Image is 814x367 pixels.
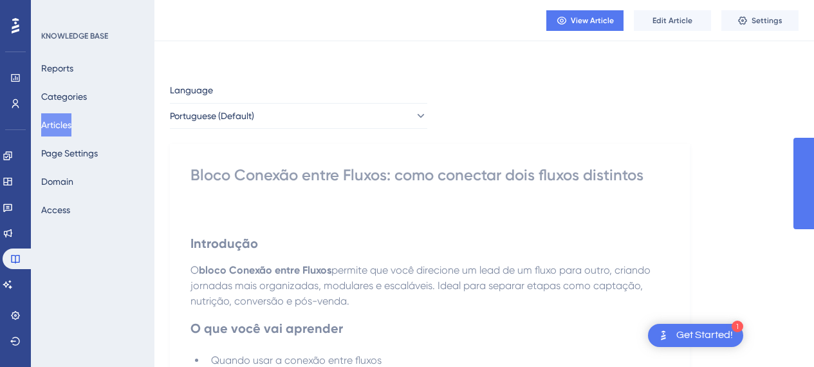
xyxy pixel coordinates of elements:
button: View Article [546,10,624,31]
button: Reports [41,57,73,80]
strong: Introdução [190,236,258,251]
div: 1 [732,321,743,332]
strong: bloco Conexão entre Fluxos [199,264,331,276]
img: launcher-image-alternative-text [656,328,671,343]
div: Bloco Conexão entre Fluxos: como conectar dois fluxos distintos [190,165,669,185]
iframe: UserGuiding AI Assistant Launcher [760,316,799,355]
div: Get Started! [676,328,733,343]
button: Categories [41,85,87,108]
button: Portuguese (Default) [170,103,427,129]
span: Language [170,82,213,98]
span: Settings [752,15,782,26]
button: Access [41,198,70,221]
button: Edit Article [634,10,711,31]
div: Open Get Started! checklist, remaining modules: 1 [648,324,743,347]
button: Articles [41,113,71,136]
span: Portuguese (Default) [170,108,254,124]
div: KNOWLEDGE BASE [41,31,108,41]
button: Page Settings [41,142,98,165]
strong: O que você vai aprender [190,321,343,336]
button: Domain [41,170,73,193]
span: Quando usar a conexão entre fluxos [211,354,382,366]
span: O [190,264,199,276]
span: permite que você direcione um lead de um fluxo para outro, criando jornadas mais organizadas, mod... [190,264,653,307]
button: Settings [721,10,799,31]
span: Edit Article [652,15,692,26]
span: View Article [571,15,614,26]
